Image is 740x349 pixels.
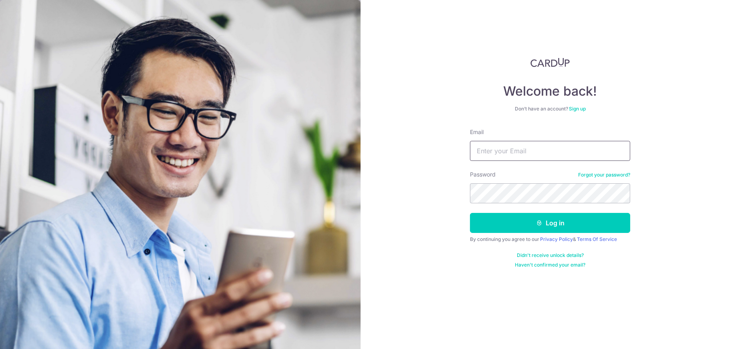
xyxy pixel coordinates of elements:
a: Terms Of Service [577,236,617,242]
a: Haven't confirmed your email? [515,262,585,268]
img: CardUp Logo [530,58,570,67]
a: Didn't receive unlock details? [517,252,584,259]
div: By continuing you agree to our & [470,236,630,243]
button: Log in [470,213,630,233]
a: Sign up [569,106,586,112]
label: Email [470,128,484,136]
h4: Welcome back! [470,83,630,99]
div: Don’t have an account? [470,106,630,112]
label: Password [470,170,496,179]
a: Privacy Policy [540,236,573,242]
a: Forgot your password? [578,172,630,178]
input: Enter your Email [470,141,630,161]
